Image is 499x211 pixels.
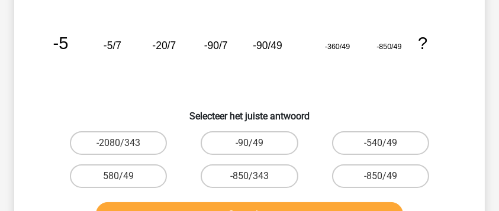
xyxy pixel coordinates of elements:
[70,131,168,155] label: -2080/343
[332,164,430,188] label: -850/49
[152,40,176,52] tspan: -20/7
[325,43,350,51] tspan: -360/49
[104,40,121,52] tspan: -5/7
[332,131,430,155] label: -540/49
[53,34,69,53] tspan: -5
[33,101,466,122] h6: Selecteer het juiste antwoord
[70,164,168,188] label: 580/49
[376,43,401,51] tspan: -850/49
[418,34,427,53] tspan: ?
[204,40,228,52] tspan: -90/7
[253,40,282,52] tspan: -90/49
[201,164,298,188] label: -850/343
[201,131,298,155] label: -90/49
